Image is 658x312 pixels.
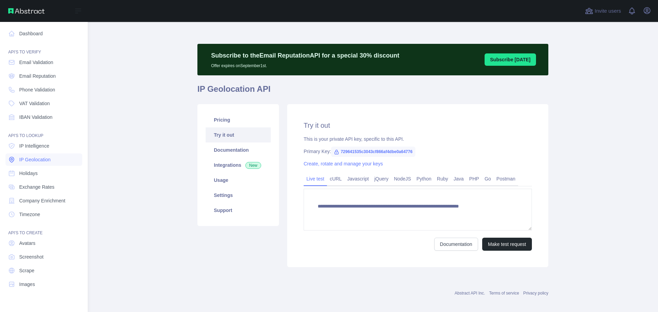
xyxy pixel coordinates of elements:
button: Make test request [482,238,532,251]
a: Avatars [5,237,82,249]
a: Timezone [5,208,82,221]
span: Scrape [19,267,34,274]
span: Company Enrichment [19,197,65,204]
a: Ruby [434,173,451,184]
a: Postman [494,173,518,184]
a: jQuery [371,173,391,184]
span: Exchange Rates [19,184,54,190]
span: IBAN Validation [19,114,52,121]
a: Live test [304,173,327,184]
span: Email Reputation [19,73,56,79]
a: Email Reputation [5,70,82,82]
span: Timezone [19,211,40,218]
a: Java [451,173,467,184]
button: Invite users [584,5,622,16]
span: Avatars [19,240,35,247]
a: Dashboard [5,27,82,40]
a: Go [482,173,494,184]
a: IBAN Validation [5,111,82,123]
span: IP Geolocation [19,156,51,163]
a: VAT Validation [5,97,82,110]
a: Settings [206,188,271,203]
a: Pricing [206,112,271,127]
span: Phone Validation [19,86,55,93]
span: New [245,162,261,169]
span: Email Validation [19,59,53,66]
a: Screenshot [5,251,82,263]
div: Primary Key: [304,148,532,155]
a: IP Geolocation [5,153,82,166]
span: Invite users [595,7,621,15]
img: Abstract API [8,8,45,14]
a: cURL [327,173,344,184]
a: Email Validation [5,56,82,68]
a: Python [414,173,434,184]
div: This is your private API key, specific to this API. [304,136,532,142]
a: Company Enrichment [5,195,82,207]
button: Subscribe [DATE] [485,53,536,66]
a: Terms of service [489,291,519,296]
p: Subscribe to the Email Reputation API for a special 30 % discount [211,51,399,60]
div: API'S TO LOOKUP [5,125,82,138]
a: Create, rotate and manage your keys [304,161,383,166]
span: Screenshot [19,253,44,260]
a: Javascript [344,173,371,184]
div: API'S TO CREATE [5,222,82,236]
a: PHP [466,173,482,184]
a: Scrape [5,264,82,277]
a: Privacy policy [523,291,548,296]
h2: Try it out [304,121,532,130]
a: Integrations New [206,158,271,173]
a: Phone Validation [5,84,82,96]
a: Try it out [206,127,271,142]
span: Holidays [19,170,38,177]
a: Exchange Rates [5,181,82,193]
p: Offer expires on September 1st. [211,60,399,68]
a: Usage [206,173,271,188]
div: API'S TO VERIFY [5,41,82,55]
span: IP Intelligence [19,142,49,149]
a: Images [5,278,82,290]
a: Documentation [206,142,271,158]
a: Holidays [5,167,82,179]
a: IP Intelligence [5,140,82,152]
a: Support [206,203,271,218]
span: Images [19,281,35,288]
span: 729641535c3043cf866af4dbe0a64776 [331,147,415,157]
a: Abstract API Inc. [455,291,485,296]
h1: IP Geolocation API [197,84,548,100]
a: NodeJS [391,173,414,184]
span: VAT Validation [19,100,50,107]
a: Documentation [434,238,478,251]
